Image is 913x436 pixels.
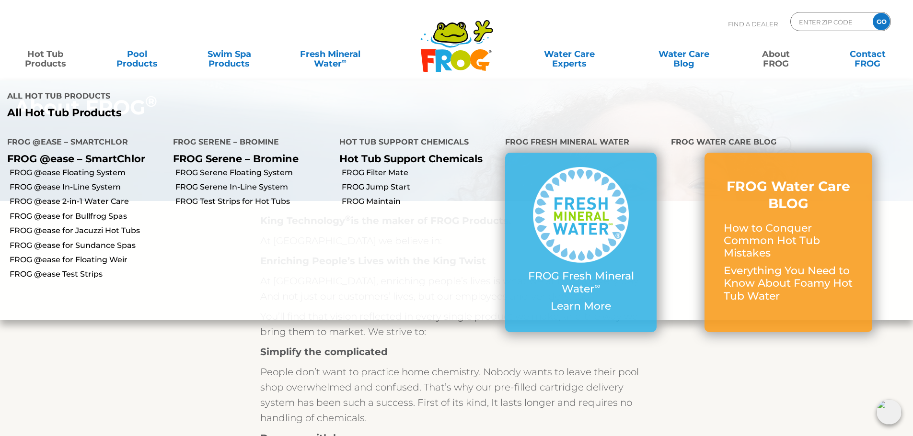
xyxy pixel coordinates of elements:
p: FROG Fresh Mineral Water [524,270,637,295]
a: AboutFROG [740,45,811,64]
p: You’ll find that vision reflected in every single product we make, and the way we bring them to m... [260,309,653,339]
input: GO [873,13,890,30]
h3: FROG Water Care BLOG [724,178,853,212]
a: FROG Jump Start [342,182,498,192]
a: PoolProducts [102,45,173,64]
a: FROG @ease for Sundance Spas [10,240,166,251]
a: FROG @ease Floating System [10,168,166,178]
a: FROG Test Strips for Hot Tubs [175,196,332,207]
a: FROG @ease for Jacuzzi Hot Tubs [10,225,166,236]
p: Learn More [524,300,637,313]
a: FROG @ease In-Line System [10,182,166,192]
a: Hot TubProducts [10,45,81,64]
a: FROG Maintain [342,196,498,207]
p: Hot Tub Support Chemicals [339,153,491,165]
a: Water CareExperts [511,45,627,64]
p: How to Conquer Common Hot Tub Mistakes [724,222,853,260]
sup: ∞ [594,281,600,291]
a: FROG Filter Mate [342,168,498,178]
h4: FROG @ease – SmartChlor [7,134,159,153]
p: FROG @ease – SmartChlor [7,153,159,165]
a: FROG @ease Test Strips [10,269,166,279]
h4: All Hot Tub Products [7,88,450,107]
p: People don’t want to practice home chemistry. Nobody wants to leave their pool shop overwhelmed a... [260,364,653,425]
a: FROG Serene Floating System [175,168,332,178]
h4: Hot Tub Support Chemicals [339,134,491,153]
a: FROG Serene In-Line System [175,182,332,192]
sup: ∞ [342,57,347,65]
p: Everything You Need to Know About Foamy Hot Tub Water [724,265,853,302]
a: Swim SpaProducts [194,45,265,64]
p: Find A Dealer [728,12,778,36]
a: ContactFROG [832,45,903,64]
input: Zip Code Form [798,15,863,29]
a: FROG @ease 2-in-1 Water Care [10,196,166,207]
h4: FROG Water Care Blog [671,134,906,153]
a: FROG @ease for Floating Weir [10,255,166,265]
h4: FROG Serene – Bromine [173,134,324,153]
a: All Hot Tub Products [7,107,450,119]
p: FROG Serene – Bromine [173,153,324,165]
a: FROG Water Care BLOG How to Conquer Common Hot Tub Mistakes Everything You Need to Know About Foa... [724,178,853,307]
a: FROG @ease for Bullfrog Spas [10,211,166,222]
a: Water CareBlog [648,45,719,64]
a: Fresh MineralWater∞ [285,45,375,64]
a: FROG Fresh Mineral Water∞ Learn More [524,167,637,317]
img: openIcon [877,400,901,425]
h4: FROG Fresh Mineral Water [505,134,657,153]
strong: Simplify the complicated [260,346,388,358]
